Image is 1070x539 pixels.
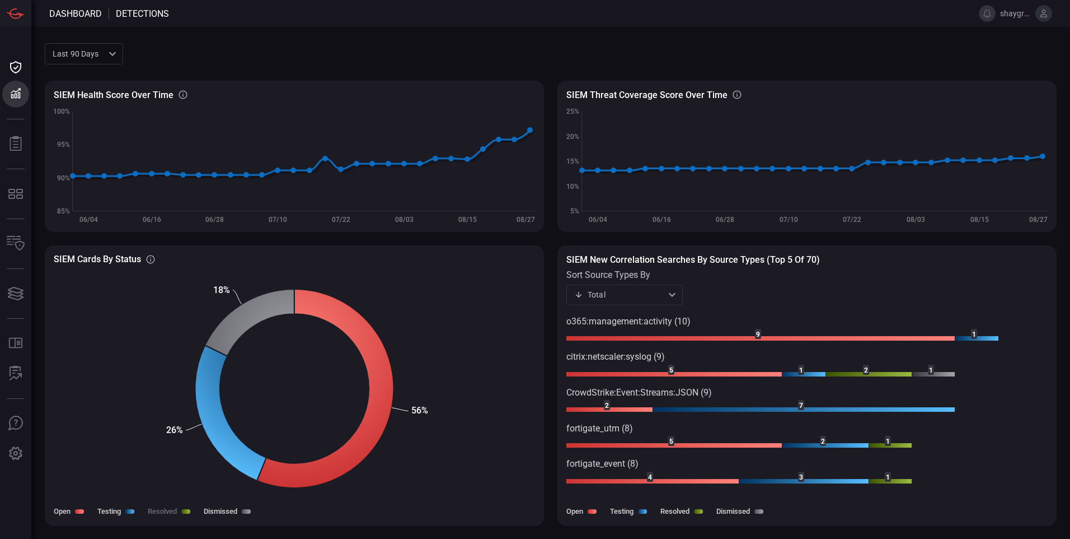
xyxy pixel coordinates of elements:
[648,473,652,481] text: 4
[821,438,825,445] text: 2
[2,410,29,437] button: Ask Us A Question
[143,216,161,224] text: 06/16
[570,207,579,215] text: 5%
[799,402,803,410] text: 7
[116,8,169,19] span: Detections
[2,230,29,257] button: Inventory
[54,254,141,264] h3: SIEM Cards By Status
[57,207,70,215] text: 85%
[566,157,579,165] text: 15%
[716,507,750,515] label: Dismissed
[566,183,579,190] text: 10%
[566,269,683,280] label: sort source types by
[1000,9,1031,18] span: shaygro1
[205,216,224,224] text: 06/28
[566,316,691,327] text: o365:management:activity (10)
[2,131,29,157] button: Reports
[566,507,583,515] label: Open
[2,81,29,108] button: Detections
[799,473,803,481] text: 3
[799,366,803,374] text: 1
[566,133,579,141] text: 20%
[970,216,989,224] text: 08/15
[756,331,760,338] text: 9
[79,216,98,224] text: 06/04
[566,90,728,100] h3: SIEM Threat coverage score over time
[2,440,29,467] button: Preferences
[1029,216,1048,224] text: 08/27
[610,507,633,515] label: Testing
[204,507,237,515] label: Dismissed
[972,331,976,338] text: 1
[57,141,70,148] text: 95%
[458,216,477,224] text: 08/15
[566,108,579,115] text: 25%
[54,507,71,515] label: Open
[53,108,70,115] text: 100%
[566,387,712,398] text: CrowdStrike:Event:Streams:JSON (9)
[929,366,933,374] text: 1
[57,174,70,182] text: 90%
[566,351,665,362] text: citrix:netscaler:syslog (9)
[660,507,689,515] label: Resolved
[2,360,29,387] button: ALERT ANALYSIS
[605,402,609,410] text: 2
[166,425,183,435] text: 26%
[2,330,29,357] button: Rule Catalog
[886,438,890,445] text: 1
[148,507,177,515] label: Resolved
[566,458,639,469] text: fortigate_event (8)
[2,54,29,81] button: Dashboard
[716,216,734,224] text: 06/28
[886,473,890,481] text: 1
[411,405,428,416] text: 56%
[54,90,173,100] h3: SIEM Health Score Over Time
[49,8,102,19] span: Dashboard
[669,438,673,445] text: 5
[97,507,121,515] label: Testing
[843,216,861,224] text: 07/22
[780,216,798,224] text: 07/10
[517,216,535,224] text: 08/27
[269,216,287,224] text: 07/10
[669,366,673,374] text: 5
[653,216,671,224] text: 06/16
[213,285,230,295] text: 18%
[332,216,350,224] text: 07/22
[864,366,868,374] text: 2
[566,254,1048,265] h3: SIEM New correlation searches by source types (Top 5 of 70)
[2,180,29,207] button: MITRE - Detection Posture
[2,280,29,307] button: Cards
[53,48,105,59] p: Last 90 days
[907,216,925,224] text: 08/03
[566,423,633,434] text: fortigate_utm (8)
[574,289,665,300] div: Total
[395,216,414,224] text: 08/03
[589,216,607,224] text: 06/04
